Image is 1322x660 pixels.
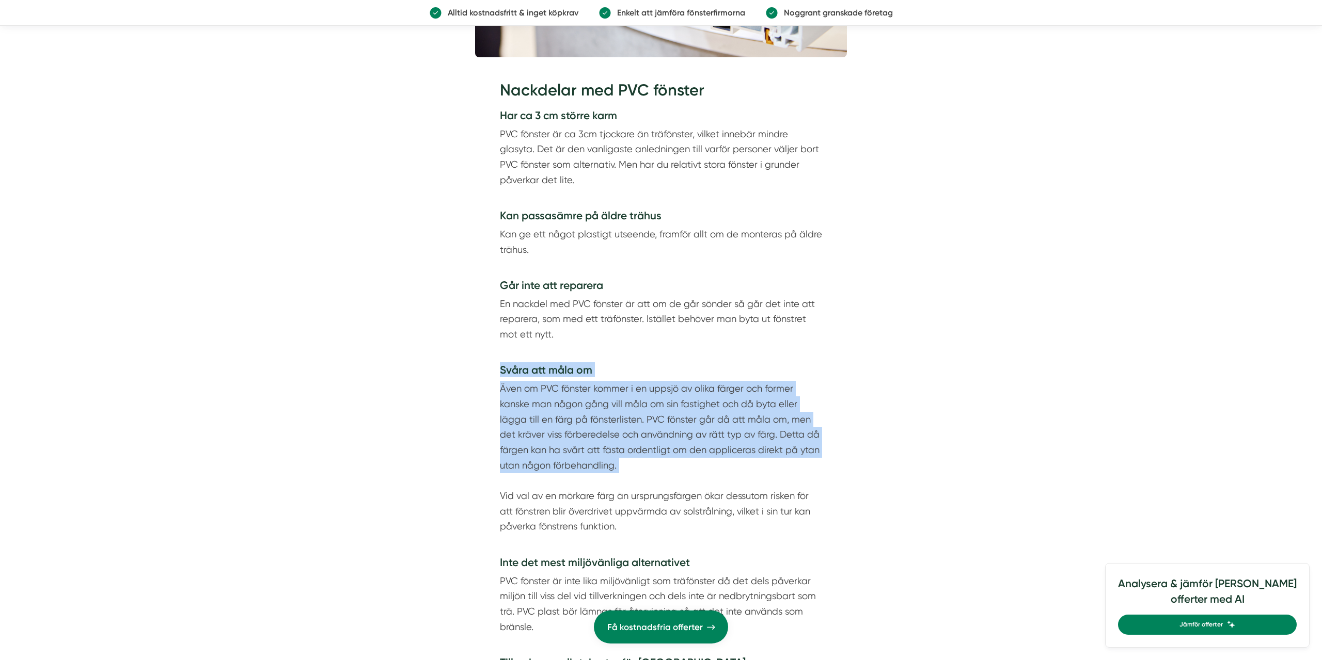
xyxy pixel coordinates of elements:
[500,79,822,108] h2: Nackdelar med PVC fönster
[500,126,822,203] p: PVC fönster är ca 3cm tjockare än träfönster, vilket innebär mindre glasyta. Det är den vanligast...
[500,363,592,376] strong: Svåra att måla om
[500,109,617,122] strong: Har ca 3 cm större karm
[1118,615,1297,635] a: Jämför offerter
[500,556,690,569] strong: Inte det mest miljövänliga alternativet
[1179,620,1223,630] span: Jämför offerter
[607,620,703,634] span: Få kostnadsfria offerter
[1118,576,1297,615] h4: Analysera & jämför [PERSON_NAME] offerter med AI
[552,209,662,222] strong: sämre på äldre trähus
[500,279,603,292] strong: Går inte att reparera
[442,6,578,19] p: Alltid kostnadsfritt & inget köpkrav
[500,296,822,358] p: En nackdel med PVC fönster är att om de går sönder så går det inte att reparera, som med ett träf...
[611,6,745,19] p: Enkelt att jämföra fönsterfirmorna
[500,381,822,550] p: Även om PVC fönster kommer i en uppsjö av olika färger och former kanske man någon gång vill måla...
[500,573,822,650] p: PVC fönster är inte lika miljövänligt som träfönster då det dels påverkar miljön till viss del vi...
[500,227,822,272] p: Kan ge ett något plastigt utseende, framför allt om de monteras på äldre trähus.
[500,208,822,227] h4: Kan passa
[594,610,728,643] a: Få kostnadsfria offerter
[778,6,893,19] p: Noggrant granskade företag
